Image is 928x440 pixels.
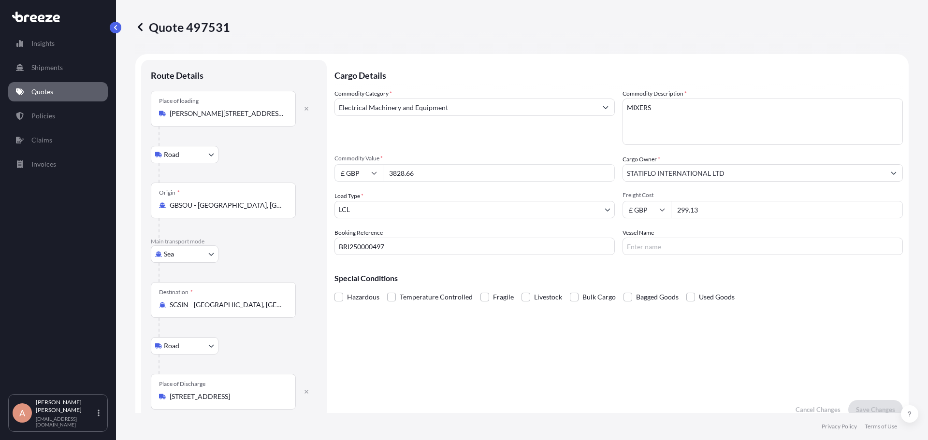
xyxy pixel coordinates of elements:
input: Place of loading [170,109,284,118]
p: Cargo Details [334,60,903,89]
input: Your internal reference [334,238,615,255]
p: Save Changes [856,405,895,414]
span: LCL [339,205,350,214]
a: Insights [8,34,108,53]
span: Fragile [493,290,514,304]
p: Invoices [31,159,56,169]
p: Route Details [151,70,203,81]
input: Enter amount [671,201,903,218]
a: Quotes [8,82,108,101]
input: Type amount [383,164,615,182]
p: [PERSON_NAME] [PERSON_NAME] [36,398,96,414]
input: Enter name [623,238,903,255]
p: Special Conditions [334,274,903,282]
span: Temperature Controlled [400,290,473,304]
a: Invoices [8,155,108,174]
label: Commodity Category [334,89,392,99]
a: Privacy Policy [822,423,857,430]
input: Destination [170,300,284,310]
p: Insights [31,39,55,48]
a: Shipments [8,58,108,77]
span: Used Goods [699,290,735,304]
a: Policies [8,106,108,126]
p: Cancel Changes [796,405,841,414]
button: Select transport [151,337,218,355]
span: Bagged Goods [636,290,679,304]
span: Hazardous [347,290,379,304]
button: Show suggestions [885,164,902,182]
button: LCL [334,201,615,218]
p: Shipments [31,63,63,72]
button: Select transport [151,245,218,263]
p: Quotes [31,87,53,97]
p: Main transport mode [151,238,317,245]
label: Commodity Description [623,89,687,99]
label: Cargo Owner [623,155,660,164]
span: Livestock [534,290,562,304]
textarea: MIXERS [623,99,903,145]
button: Save Changes [848,400,903,419]
label: Booking Reference [334,228,383,238]
p: Claims [31,135,52,145]
div: Place of loading [159,97,199,105]
input: Origin [170,200,284,210]
span: A [19,408,25,418]
span: Sea [164,249,174,259]
a: Terms of Use [865,423,897,430]
label: Vessel Name [623,228,654,238]
span: Road [164,150,179,159]
div: Destination [159,288,193,296]
button: Select transport [151,146,218,163]
div: Origin [159,189,180,197]
span: Bulk Cargo [582,290,616,304]
button: Cancel Changes [788,400,848,419]
input: Place of Discharge [170,392,284,401]
span: Load Type [334,191,363,201]
a: Claims [8,130,108,150]
span: Commodity Value [334,155,615,162]
p: Policies [31,111,55,121]
p: Quote 497531 [135,19,230,35]
span: Road [164,341,179,351]
span: Freight Cost [623,191,903,199]
p: [EMAIL_ADDRESS][DOMAIN_NAME] [36,416,96,427]
div: Place of Discharge [159,380,205,388]
button: Show suggestions [597,99,614,116]
input: Select a commodity type [335,99,597,116]
input: Full name [623,164,885,182]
